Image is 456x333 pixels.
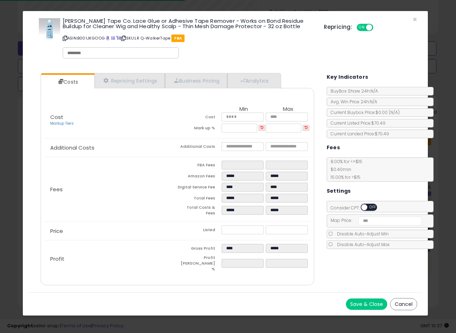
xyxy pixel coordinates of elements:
[165,73,227,88] a: Business Pricing
[177,142,222,153] td: Additional Costs
[390,298,417,310] button: Cancel
[39,18,60,40] img: 31FeedyGs1L._SL60_.jpg
[63,18,313,29] h3: [PERSON_NAME] Tape Co. Lace Glue or Adhesive Tape Remover - Works on Bond Residue Buildup for Cle...
[63,32,313,44] p: ASIN: B001JKGOOG | SKU: LR Q-WalkerTape
[222,106,266,113] th: Min
[177,244,222,255] td: Gross Profit
[327,88,378,94] span: BuyBox Share 24h: N/A
[327,217,422,223] span: Map Price:
[327,143,340,152] h5: Fees
[327,187,351,196] h5: Settings
[327,99,377,105] span: Avg. Win Price 24h: N/A
[171,35,185,42] span: FBA
[327,205,387,211] span: Consider CPT:
[227,73,280,88] a: Analytics
[333,231,389,237] span: Disable Auto-Adjust Min
[177,124,222,135] td: Mark up %
[375,109,400,115] span: $0.00
[324,24,352,30] h5: Repricing:
[327,174,361,180] span: 15.00 % for > $15
[327,158,362,180] span: 8.00 % for <= $15
[177,172,222,183] td: Amazon Fees
[41,75,94,89] a: Costs
[372,25,384,31] span: OFF
[45,228,177,234] p: Price
[50,121,74,126] a: Markup Tiers
[106,35,110,41] a: BuyBox page
[177,161,222,172] td: FBA Fees
[327,73,368,82] h5: Key Indicators
[177,183,222,194] td: Digital Service Fee
[177,255,222,274] td: Profit [PERSON_NAME] %
[116,35,120,41] a: Your listing only
[45,114,177,126] p: Cost
[45,256,177,262] p: Profit
[177,194,222,205] td: Total Fees
[333,241,390,248] span: Disable Auto-Adjust Max
[266,106,310,113] th: Max
[327,120,385,126] span: Current Listed Price: $70.49
[111,35,115,41] a: All offer listings
[327,109,400,115] span: Current Buybox Price:
[389,109,400,115] span: ( N/A )
[346,298,387,310] button: Save & Close
[45,145,177,151] p: Additional Costs
[177,205,222,218] td: Total Costs & Fees
[327,131,389,137] span: Current Landed Price: $70.49
[413,14,417,25] span: ×
[177,225,222,236] td: Listed
[177,113,222,124] td: Cost
[45,187,177,192] p: Fees
[327,166,351,172] span: $0.40 min
[367,204,379,210] span: OFF
[94,73,165,88] a: Repricing Settings
[357,25,366,31] span: ON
